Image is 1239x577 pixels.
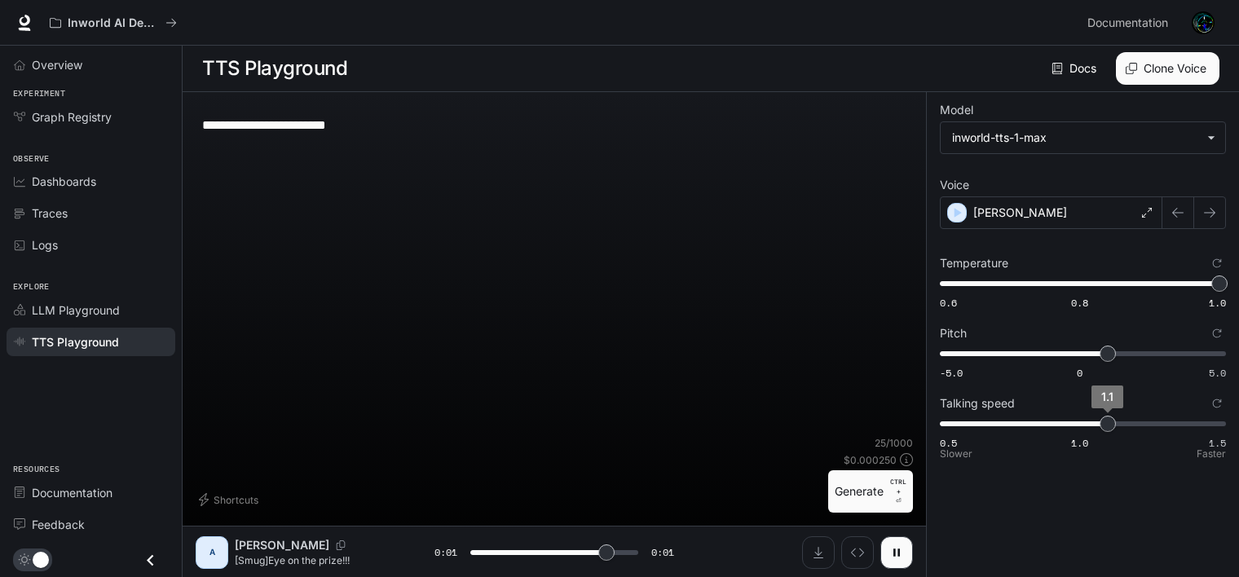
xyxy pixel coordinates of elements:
span: 0:01 [651,544,674,561]
a: LLM Playground [7,296,175,324]
span: Documentation [32,484,112,501]
h1: TTS Playground [202,52,347,85]
p: [Smug]Eye on the prize!!! [235,553,395,567]
button: GenerateCTRL +⏎ [828,470,913,513]
p: $ 0.000250 [844,453,897,467]
div: inworld-tts-1-max [952,130,1199,146]
button: Download audio [802,536,835,569]
span: Logs [32,236,58,253]
span: -5.0 [940,366,963,380]
button: Reset to default [1208,324,1226,342]
span: 0.6 [940,296,957,310]
p: ⏎ [890,477,906,506]
p: [PERSON_NAME] [973,205,1067,221]
button: Inspect [841,536,874,569]
span: 0:01 [434,544,457,561]
button: All workspaces [42,7,184,39]
p: Pitch [940,328,967,339]
span: Feedback [32,516,85,533]
p: Voice [940,179,969,191]
p: Slower [940,449,972,459]
p: 25 / 1000 [875,436,913,450]
span: Dark mode toggle [33,550,49,568]
span: Overview [32,56,82,73]
p: Temperature [940,258,1008,269]
a: Documentation [1081,7,1180,39]
button: User avatar [1187,7,1219,39]
p: Faster [1197,449,1226,459]
span: 1.0 [1209,296,1226,310]
div: A [199,540,225,566]
img: User avatar [1192,11,1215,34]
a: Traces [7,199,175,227]
a: Feedback [7,510,175,539]
span: TTS Playground [32,333,119,350]
span: LLM Playground [32,302,120,319]
span: 0 [1077,366,1082,380]
a: Graph Registry [7,103,175,131]
button: Shortcuts [196,487,265,513]
a: TTS Playground [7,328,175,356]
span: 1.1 [1101,390,1113,403]
span: 5.0 [1209,366,1226,380]
a: Dashboards [7,167,175,196]
span: Dashboards [32,173,96,190]
p: Talking speed [940,398,1015,409]
button: Clone Voice [1116,52,1219,85]
span: Documentation [1087,13,1168,33]
a: Documentation [7,478,175,507]
a: Docs [1048,52,1103,85]
span: 0.8 [1071,296,1088,310]
p: [PERSON_NAME] [235,537,329,553]
button: Reset to default [1208,394,1226,412]
div: inworld-tts-1-max [941,122,1225,153]
span: 0.5 [940,436,957,450]
p: CTRL + [890,477,906,496]
span: 1.5 [1209,436,1226,450]
button: Copy Voice ID [329,540,352,550]
a: Overview [7,51,175,79]
span: 1.0 [1071,436,1088,450]
p: Model [940,104,973,116]
button: Close drawer [132,544,169,577]
span: Graph Registry [32,108,112,126]
a: Logs [7,231,175,259]
button: Reset to default [1208,254,1226,272]
p: Inworld AI Demos [68,16,159,30]
span: Traces [32,205,68,222]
